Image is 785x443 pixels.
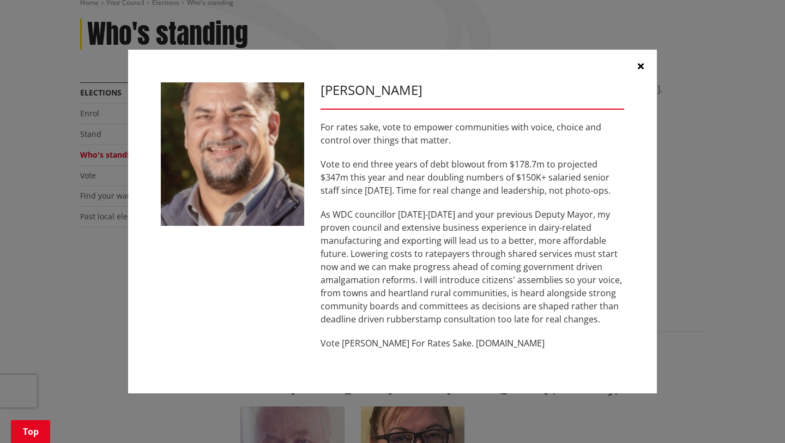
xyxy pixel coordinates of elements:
[321,121,624,147] p: For rates sake, vote to empower communities with voice, choice and control over things that matter.
[321,82,624,98] h3: [PERSON_NAME]
[161,82,304,226] img: WO-M__BECH_A__EWN4j
[11,420,50,443] a: Top
[321,337,624,350] p: Vote [PERSON_NAME] For Rates Sake. [DOMAIN_NAME]
[321,208,624,326] p: As WDC councillor [DATE]-[DATE] and your previous Deputy Mayor, my proven council and extensive b...
[735,397,774,436] iframe: Messenger Launcher
[321,158,624,197] p: Vote to end three years of debt blowout from $178.7m to projected $347m this year and near doubli...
